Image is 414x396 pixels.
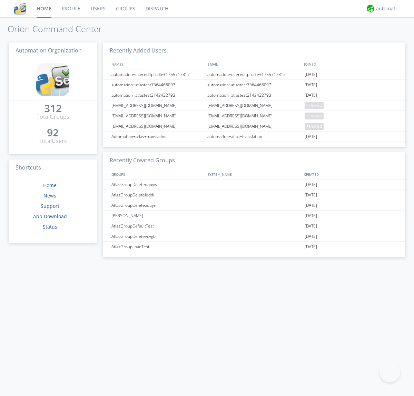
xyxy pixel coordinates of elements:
[44,105,62,112] div: 312
[110,80,205,90] div: automation+atlastest7364468097
[44,105,62,113] a: 312
[103,242,405,252] a: AtlasGroupLoadTest[DATE]
[302,59,399,69] div: JOINED
[103,180,405,190] a: AtlasGroupDeleteoquyw[DATE]
[47,129,59,137] a: 92
[47,129,59,136] div: 92
[206,100,303,110] div: [EMAIL_ADDRESS][DOMAIN_NAME]
[305,190,317,200] span: [DATE]
[103,211,405,221] a: [PERSON_NAME][DATE]
[110,180,205,190] div: AtlasGroupDeleteoquyw
[33,213,67,220] a: App Download
[110,211,205,221] div: [PERSON_NAME]
[110,132,205,142] div: Automation+atlas+translation
[110,190,205,200] div: AtlasGroupDeleteloddi
[110,111,205,121] div: [EMAIL_ADDRESS][DOMAIN_NAME]
[39,137,67,145] div: Total Users
[43,192,56,199] a: News
[110,121,205,131] div: [EMAIL_ADDRESS][DOMAIN_NAME]
[305,242,317,252] span: [DATE]
[206,90,303,100] div: automation+atlastest3142432793
[43,223,57,230] a: Status
[103,90,405,100] a: automation+atlastest3142432793automation+atlastest3142432793[DATE]
[305,102,324,109] span: pending
[305,113,324,119] span: pending
[43,182,57,189] a: Home
[206,111,303,121] div: [EMAIL_ADDRESS][DOMAIN_NAME]
[103,80,405,90] a: automation+atlastest7364468097automation+atlastest7364468097[DATE]
[103,100,405,111] a: [EMAIL_ADDRESS][DOMAIN_NAME][EMAIL_ADDRESS][DOMAIN_NAME]pending
[41,203,59,209] a: Support
[110,69,205,79] div: automation+usereditprofile+1755717812
[103,190,405,200] a: AtlasGroupDeleteloddi[DATE]
[110,100,205,110] div: [EMAIL_ADDRESS][DOMAIN_NAME]
[305,80,317,90] span: [DATE]
[103,42,405,59] h3: Recently Added Users
[305,180,317,190] span: [DATE]
[206,80,303,90] div: automation+atlastest7364468097
[110,59,204,69] div: NAMES
[103,221,405,231] a: AtlasGroupDefaultTest[DATE]
[305,200,317,211] span: [DATE]
[206,169,302,179] div: SYSTEM_NAME
[206,59,302,69] div: EMAIL
[37,113,69,121] div: Total Groups
[206,121,303,131] div: [EMAIL_ADDRESS][DOMAIN_NAME]
[379,361,400,382] iframe: Toggle Customer Support
[103,152,405,169] h3: Recently Created Groups
[103,200,405,211] a: AtlasGroupDeleteaduyn[DATE]
[103,111,405,121] a: [EMAIL_ADDRESS][DOMAIN_NAME][EMAIL_ADDRESS][DOMAIN_NAME]pending
[302,169,399,179] div: CREATED
[36,63,69,96] img: cddb5a64eb264b2086981ab96f4c1ba7
[110,221,205,231] div: AtlasGroupDefaultTest
[110,231,205,241] div: AtlasGroupDeletevcvgb
[305,69,317,80] span: [DATE]
[110,90,205,100] div: automation+atlastest3142432793
[110,169,204,179] div: GROUPS
[305,231,317,242] span: [DATE]
[103,231,405,242] a: AtlasGroupDeletevcvgb[DATE]
[103,69,405,80] a: automation+usereditprofile+1755717812automation+usereditprofile+1755717812[DATE]
[16,47,82,54] span: Automation Organization
[305,123,324,130] span: pending
[376,5,402,12] div: automation+atlas
[110,242,205,252] div: AtlasGroupLoadTest
[305,221,317,231] span: [DATE]
[110,200,205,210] div: AtlasGroupDeleteaduyn
[305,132,317,142] span: [DATE]
[305,211,317,221] span: [DATE]
[206,132,303,142] div: automation+atlas+translation
[103,121,405,132] a: [EMAIL_ADDRESS][DOMAIN_NAME][EMAIL_ADDRESS][DOMAIN_NAME]pending
[206,69,303,79] div: automation+usereditprofile+1755717812
[305,90,317,100] span: [DATE]
[14,2,26,15] img: cddb5a64eb264b2086981ab96f4c1ba7
[367,5,374,12] img: d2d01cd9b4174d08988066c6d424eccd
[9,160,97,176] h3: Shortcuts
[103,132,405,142] a: Automation+atlas+translationautomation+atlas+translation[DATE]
